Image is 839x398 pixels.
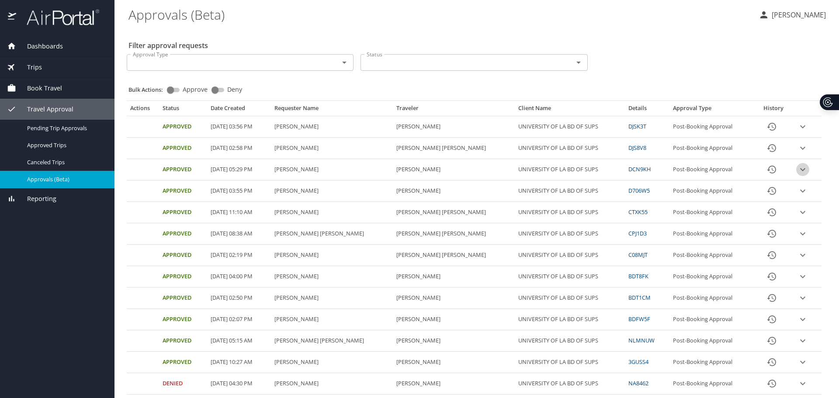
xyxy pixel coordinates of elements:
td: Post-Booking Approval [669,245,755,266]
td: [PERSON_NAME] [271,245,393,266]
img: icon-airportal.png [8,9,17,26]
td: Approved [159,287,207,309]
td: Approved [159,202,207,223]
span: Trips [16,62,42,72]
td: [PERSON_NAME] [271,309,393,330]
p: Bulk Actions: [128,86,170,93]
a: CPJ1D3 [628,229,647,237]
span: Deny [227,87,242,93]
button: expand row [796,291,809,305]
button: History [761,266,782,287]
td: [DATE] 05:15 AM [207,330,271,352]
button: expand row [796,227,809,240]
td: [PERSON_NAME] [271,287,393,309]
button: History [761,159,782,180]
button: expand row [796,334,809,347]
td: [PERSON_NAME] [PERSON_NAME] [271,223,393,245]
td: [DATE] 11:10 AM [207,202,271,223]
button: Open [338,56,350,69]
td: Post-Booking Approval [669,373,755,395]
button: expand row [796,313,809,326]
td: UNIVERSITY OF LA BD OF SUPS [515,287,625,309]
td: UNIVERSITY OF LA BD OF SUPS [515,309,625,330]
span: Approved Trips [27,141,104,149]
button: expand row [796,120,809,133]
td: UNIVERSITY OF LA BD OF SUPS [515,180,625,202]
td: Post-Booking Approval [669,138,755,159]
td: [DATE] 03:56 PM [207,116,271,138]
td: UNIVERSITY OF LA BD OF SUPS [515,373,625,395]
td: Approved [159,180,207,202]
td: [PERSON_NAME] [393,373,515,395]
td: UNIVERSITY OF LA BD OF SUPS [515,138,625,159]
td: [DATE] 02:50 PM [207,287,271,309]
td: [PERSON_NAME] [271,180,393,202]
button: expand row [796,356,809,369]
td: [PERSON_NAME] [393,330,515,352]
span: Pending Trip Approvals [27,124,104,132]
td: [DATE] 03:55 PM [207,180,271,202]
img: airportal-logo.png [17,9,99,26]
td: Approved [159,266,207,287]
td: UNIVERSITY OF LA BD OF SUPS [515,116,625,138]
td: UNIVERSITY OF LA BD OF SUPS [515,202,625,223]
a: NA8462 [628,379,648,387]
th: Details [625,104,669,116]
td: Post-Booking Approval [669,266,755,287]
button: History [761,330,782,351]
td: [DATE] 10:27 AM [207,352,271,373]
td: [PERSON_NAME] [PERSON_NAME] [393,245,515,266]
a: C08MJT [628,251,648,259]
td: [PERSON_NAME] [393,266,515,287]
td: [PERSON_NAME] [393,159,515,180]
td: Approved [159,159,207,180]
td: Post-Booking Approval [669,309,755,330]
button: History [761,287,782,308]
td: [DATE] 08:38 AM [207,223,271,245]
button: [PERSON_NAME] [755,7,829,23]
th: Date Created [207,104,271,116]
td: [PERSON_NAME] [271,202,393,223]
button: expand row [796,142,809,155]
td: [PERSON_NAME] [271,373,393,395]
td: Approved [159,245,207,266]
a: BDFW5F [628,315,650,323]
td: [DATE] 02:58 PM [207,138,271,159]
td: [PERSON_NAME] [271,266,393,287]
button: History [761,116,782,137]
td: UNIVERSITY OF LA BD OF SUPS [515,245,625,266]
a: CTXK55 [628,208,648,216]
button: expand row [796,163,809,176]
td: UNIVERSITY OF LA BD OF SUPS [515,223,625,245]
h2: Filter approval requests [128,38,208,52]
button: expand row [796,249,809,262]
a: 3GUSS4 [628,358,648,366]
button: History [761,373,782,394]
button: History [761,309,782,330]
button: History [761,202,782,223]
a: BDT8FK [628,272,648,280]
button: expand row [796,377,809,390]
td: Post-Booking Approval [669,159,755,180]
th: Traveler [393,104,515,116]
span: Reporting [16,194,56,204]
th: Requester Name [271,104,393,116]
button: History [761,245,782,266]
th: Client Name [515,104,625,116]
th: History [755,104,793,116]
td: [PERSON_NAME] [271,159,393,180]
h1: Approvals (Beta) [128,1,752,28]
th: Actions [127,104,159,116]
span: Approve [183,87,208,93]
button: History [761,138,782,159]
td: [PERSON_NAME] [PERSON_NAME] [393,138,515,159]
button: History [761,352,782,373]
td: [PERSON_NAME] [271,138,393,159]
th: Approval Type [669,104,755,116]
span: Dashboards [16,42,63,51]
td: Post-Booking Approval [669,223,755,245]
td: [DATE] 04:00 PM [207,266,271,287]
button: expand row [796,206,809,219]
td: Post-Booking Approval [669,180,755,202]
a: DJSK3T [628,122,646,130]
